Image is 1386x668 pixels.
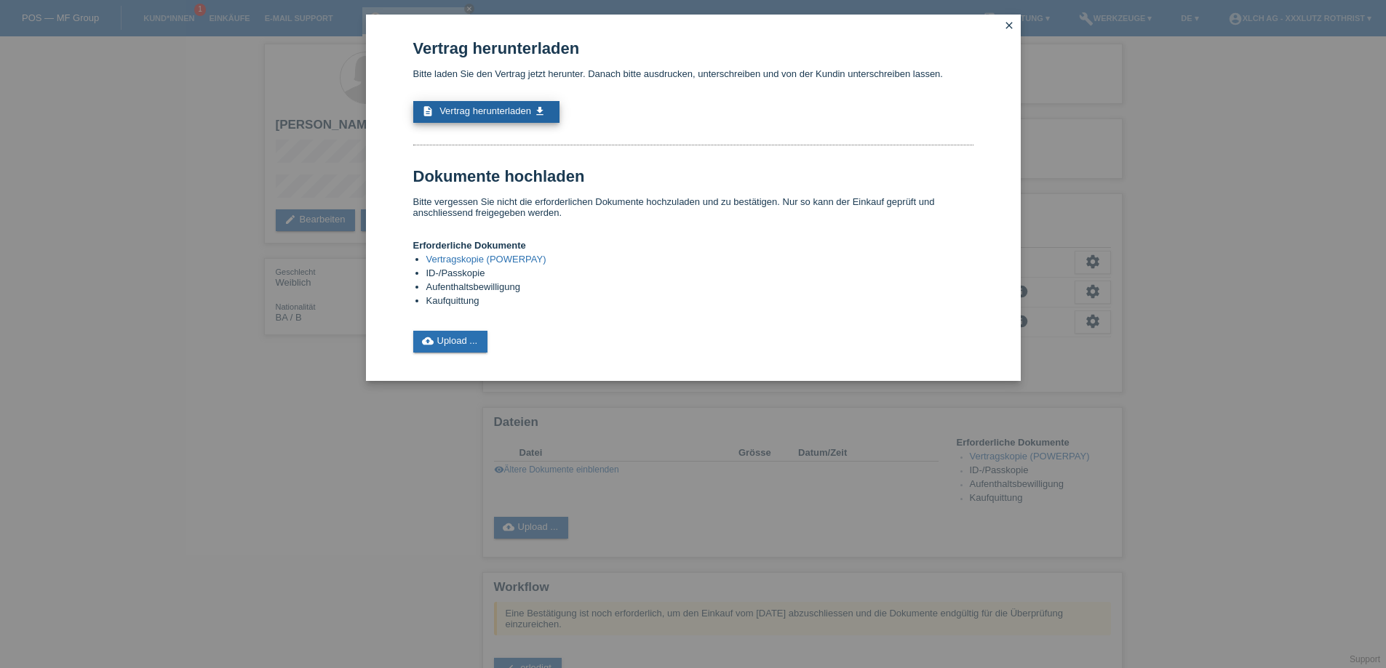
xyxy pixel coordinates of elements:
[1003,20,1015,31] i: close
[413,331,488,353] a: cloud_uploadUpload ...
[1000,18,1019,35] a: close
[422,335,434,347] i: cloud_upload
[413,167,973,185] h1: Dokumente hochladen
[426,267,973,281] li: ID-/Passkopie
[413,196,973,218] p: Bitte vergessen Sie nicht die erforderlichen Dokumente hochzuladen und zu bestätigen. Nur so kann...
[534,105,546,117] i: get_app
[426,281,973,295] li: Aufenthaltsbewilligung
[422,105,434,117] i: description
[426,254,546,265] a: Vertragskopie (POWERPAY)
[439,105,531,116] span: Vertrag herunterladen
[413,240,973,251] h4: Erforderliche Dokumente
[426,295,973,309] li: Kaufquittung
[413,68,973,79] p: Bitte laden Sie den Vertrag jetzt herunter. Danach bitte ausdrucken, unterschreiben und von der K...
[413,39,973,57] h1: Vertrag herunterladen
[413,101,559,123] a: description Vertrag herunterladen get_app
